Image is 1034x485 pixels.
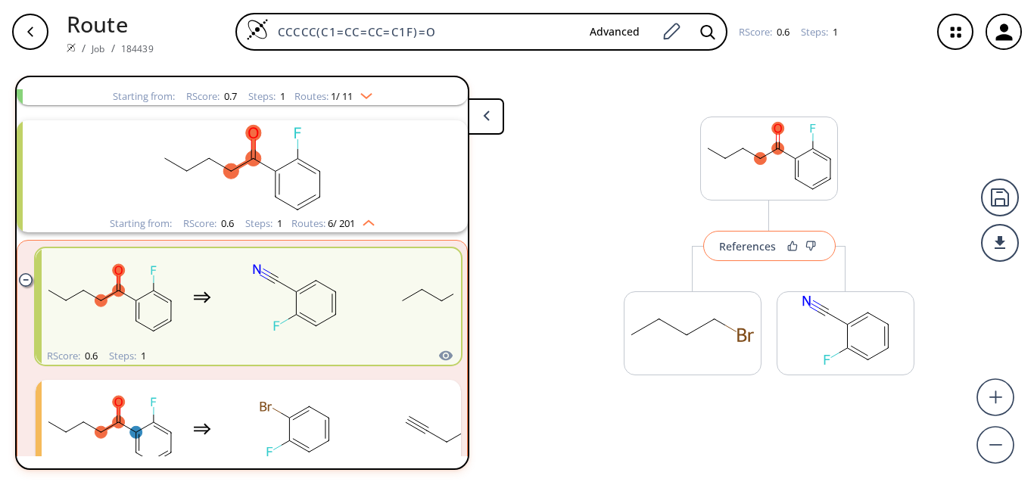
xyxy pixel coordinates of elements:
span: 0.6 [83,349,98,362]
div: Steps : [801,27,838,37]
li: / [111,40,115,56]
input: Enter SMILES [269,24,578,39]
svg: N#Cc1ccccc1F [226,250,363,345]
button: References [703,231,836,261]
span: 6 / 201 [328,219,355,229]
span: 1 [830,25,838,39]
span: 1 / 11 [331,92,353,101]
div: RScore : [183,219,234,229]
span: 0.6 [219,216,234,230]
svg: C#CCCC [378,382,514,477]
div: RScore : [739,27,790,37]
button: Advanced [578,18,652,46]
svg: CCCCBr [624,292,761,369]
span: 1 [275,216,282,230]
div: Routes: [294,92,372,101]
div: References [719,241,776,251]
span: 1 [278,89,285,103]
div: Routes: [291,219,375,229]
span: 0.7 [222,89,237,103]
svg: CCCCBr [378,250,514,345]
li: / [82,40,86,56]
p: Route [67,8,154,40]
svg: CCCCC(=O)c1ccccc1F [42,382,178,477]
svg: Fc1ccccc1Br [226,382,363,477]
img: Spaya logo [67,43,76,52]
img: Up [355,214,375,226]
svg: CCCCC(=O)c1ccccc1F [701,117,837,194]
div: Starting from: [113,92,175,101]
a: Job [92,42,104,55]
div: Steps : [248,92,285,101]
a: 184439 [121,42,154,55]
div: Steps : [245,219,282,229]
svg: N#Cc1ccccc1F [777,292,914,369]
div: Steps : [109,351,146,361]
span: 0.6 [774,25,790,39]
svg: CCCCC(=O)c1ccccc1F [45,120,439,215]
div: Starting from: [110,219,172,229]
svg: CCCCC(=O)c1ccccc1F [42,250,178,345]
img: Logo Spaya [246,18,269,41]
img: Down [353,87,372,99]
div: RScore : [47,351,98,361]
span: 1 [139,349,146,362]
div: RScore : [186,92,237,101]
